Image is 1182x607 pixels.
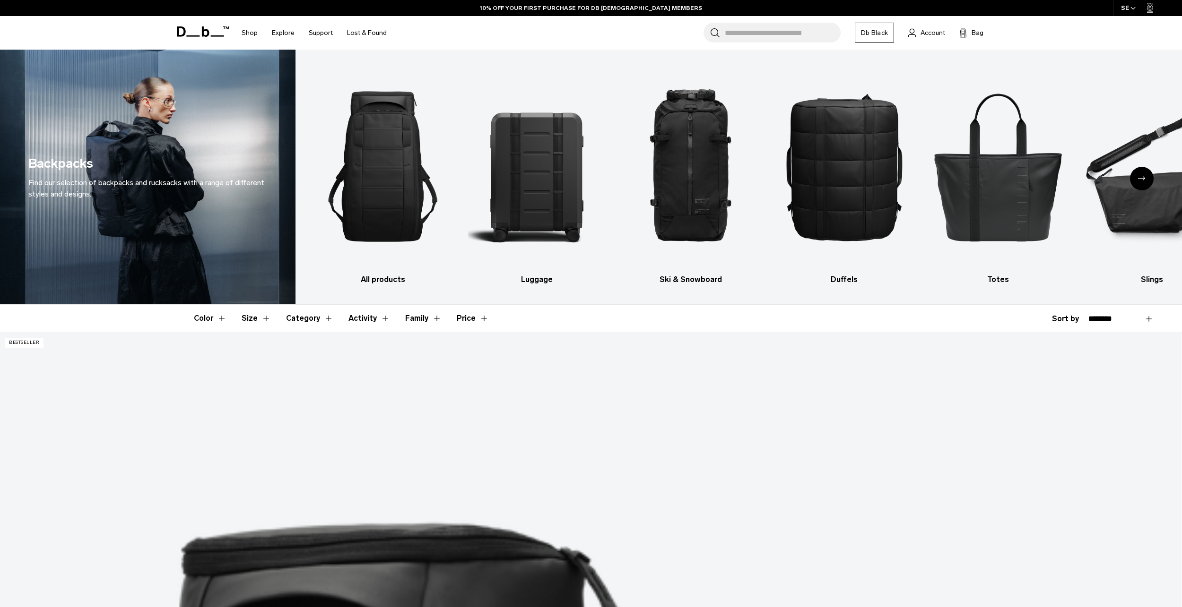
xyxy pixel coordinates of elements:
h1: Backpacks [28,154,93,173]
a: Db Duffels [776,64,913,285]
button: Toggle Filter [405,305,442,332]
a: Lost & Found [347,16,387,50]
a: Shop [242,16,258,50]
img: Db [314,64,452,269]
button: Toggle Filter [286,305,333,332]
span: Bag [972,28,983,38]
a: 10% OFF YOUR FIRST PURCHASE FOR DB [DEMOGRAPHIC_DATA] MEMBERS [480,4,702,12]
div: Next slide [1130,167,1154,190]
h3: Ski & Snowboard [622,274,759,285]
button: Toggle Filter [242,305,271,332]
button: Toggle Filter [194,305,226,332]
li: 4 / 10 [776,64,913,285]
button: Toggle Price [457,305,489,332]
a: Db Totes [930,64,1067,285]
a: Db All products [314,64,452,285]
li: 3 / 10 [622,64,759,285]
button: Bag [959,27,983,38]
li: 2 / 10 [468,64,605,285]
h3: Duffels [776,274,913,285]
button: Toggle Filter [348,305,390,332]
a: Support [309,16,333,50]
h3: All products [314,274,452,285]
a: Db Luggage [468,64,605,285]
img: Db [622,64,759,269]
span: Find our selection of backpacks and rucksacks with a range of different styles and designs. [28,178,264,198]
span: Account [921,28,945,38]
h3: Luggage [468,274,605,285]
p: Bestseller [5,338,43,348]
a: Account [908,27,945,38]
h3: Totes [930,274,1067,285]
li: 5 / 10 [930,64,1067,285]
nav: Main Navigation [235,16,394,50]
li: 1 / 10 [314,64,452,285]
a: Db Black [855,23,894,43]
img: Db [930,64,1067,269]
a: Db Ski & Snowboard [622,64,759,285]
a: Explore [272,16,295,50]
img: Db [468,64,605,269]
img: Db [776,64,913,269]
